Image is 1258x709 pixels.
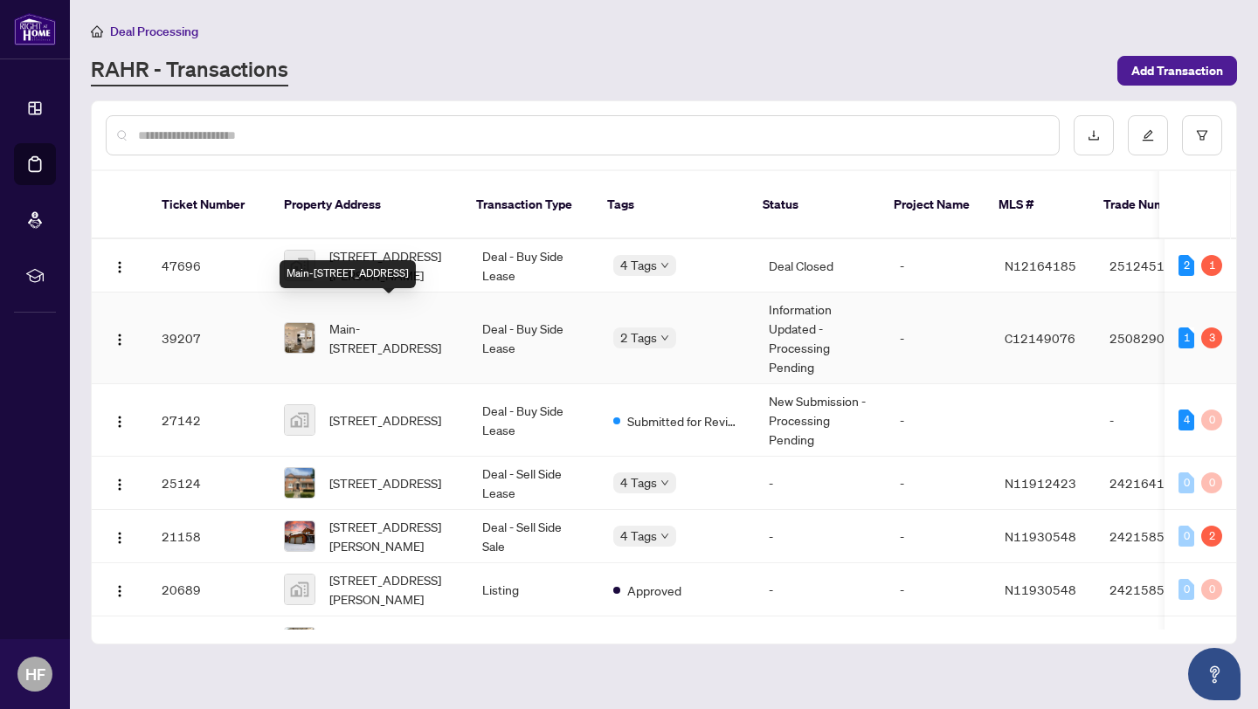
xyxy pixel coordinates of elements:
[106,575,134,603] button: Logo
[329,570,454,609] span: [STREET_ADDRESS][PERSON_NAME]
[285,251,314,280] img: thumbnail-img
[468,293,599,384] td: Deal - Buy Side Lease
[886,457,991,510] td: -
[1179,472,1194,493] div: 0
[660,261,669,270] span: down
[113,333,127,347] img: Logo
[886,510,991,563] td: -
[620,255,657,275] span: 4 Tags
[985,171,1089,239] th: MLS #
[280,260,416,288] div: Main-[STREET_ADDRESS]
[1117,56,1237,86] button: Add Transaction
[1128,115,1168,155] button: edit
[1089,171,1212,239] th: Trade Number
[113,260,127,274] img: Logo
[627,411,741,430] span: Submitted for Review
[1188,648,1241,700] button: Open asap
[329,473,441,492] span: [STREET_ADDRESS]
[1179,526,1194,547] div: 0
[285,405,314,435] img: thumbnail-img
[1088,129,1100,141] span: download
[270,171,462,239] th: Property Address
[1201,327,1222,348] div: 3
[755,239,886,293] td: Deal Closed
[106,469,134,497] button: Logo
[285,575,314,604] img: thumbnail-img
[113,584,127,598] img: Logo
[1131,57,1223,85] span: Add Transaction
[468,616,599,670] td: Deal - Buy Side Lease
[1096,239,1218,293] td: 2512451
[886,239,991,293] td: -
[1142,129,1154,141] span: edit
[755,384,886,457] td: New Submission - Processing Pending
[468,239,599,293] td: Deal - Buy Side Lease
[1196,129,1208,141] span: filter
[880,171,985,239] th: Project Name
[886,293,991,384] td: -
[148,239,270,293] td: 47696
[25,662,45,686] span: HF
[1201,410,1222,430] div: 0
[1201,255,1222,276] div: 1
[1074,115,1114,155] button: download
[148,457,270,510] td: 25124
[1179,327,1194,348] div: 1
[91,55,288,86] a: RAHR - Transactions
[1005,582,1076,597] span: N11930548
[620,526,657,546] span: 4 Tags
[148,563,270,616] td: 20689
[886,384,991,457] td: -
[1179,579,1194,600] div: 0
[106,251,134,279] button: Logo
[462,171,593,239] th: Transaction Type
[1201,472,1222,493] div: 0
[148,384,270,457] td: 27142
[755,510,886,563] td: -
[468,563,599,616] td: Listing
[627,581,681,600] span: Approved
[329,410,441,430] span: [STREET_ADDRESS]
[110,24,198,39] span: Deal Processing
[113,415,127,429] img: Logo
[1096,616,1218,670] td: 2421556
[329,623,454,662] span: 1903-[STREET_ADDRESS] [GEOGRAPHIC_DATA], [GEOGRAPHIC_DATA], [GEOGRAPHIC_DATA] M2N 6X4, [GEOGRAPHI...
[106,629,134,657] button: Logo
[1005,330,1075,346] span: C12149076
[755,616,886,670] td: Final Trade
[749,171,880,239] th: Status
[106,406,134,434] button: Logo
[1005,475,1076,491] span: N11912423
[660,334,669,342] span: down
[1182,115,1222,155] button: filter
[148,510,270,563] td: 21158
[755,293,886,384] td: Information Updated - Processing Pending
[329,517,454,555] span: [STREET_ADDRESS][PERSON_NAME]
[285,323,314,353] img: thumbnail-img
[1179,255,1194,276] div: 2
[14,13,56,45] img: logo
[660,532,669,540] span: down
[148,616,270,670] td: 20608
[285,628,314,657] img: thumbnail-img
[106,324,134,352] button: Logo
[1096,510,1218,563] td: 2421585
[755,563,886,616] td: -
[620,472,657,492] span: 4 Tags
[886,616,991,670] td: -
[468,457,599,510] td: Deal - Sell Side Lease
[1096,384,1218,457] td: -
[106,522,134,550] button: Logo
[148,171,270,239] th: Ticket Number
[468,384,599,457] td: Deal - Buy Side Lease
[91,25,103,38] span: home
[148,293,270,384] td: 39207
[329,246,454,285] span: [STREET_ADDRESS][PERSON_NAME]
[1201,526,1222,547] div: 2
[285,468,314,498] img: thumbnail-img
[329,319,454,357] span: Main-[STREET_ADDRESS]
[113,531,127,545] img: Logo
[1201,579,1222,600] div: 0
[755,457,886,510] td: -
[113,478,127,492] img: Logo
